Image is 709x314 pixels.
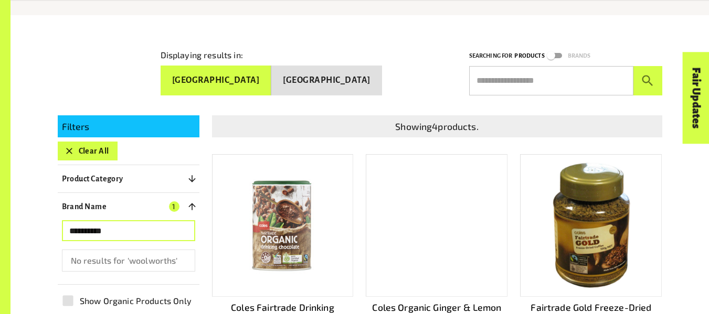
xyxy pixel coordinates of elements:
[62,172,123,185] p: Product Category
[58,169,199,188] button: Product Category
[469,51,513,61] p: Searching for
[161,66,272,95] button: [GEOGRAPHIC_DATA]
[58,197,199,216] button: Brand Name
[80,295,192,307] span: Show Organic Products Only
[161,49,243,61] p: Displaying results in:
[62,120,195,133] p: Filters
[58,142,118,160] button: Clear All
[271,66,382,95] button: [GEOGRAPHIC_DATA]
[71,254,186,267] p: No results for 'woolworths'
[216,120,658,133] p: Showing 4 products.
[62,200,107,213] p: Brand Name
[169,201,179,212] span: 1
[568,51,591,61] p: Brands
[514,51,544,61] p: Products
